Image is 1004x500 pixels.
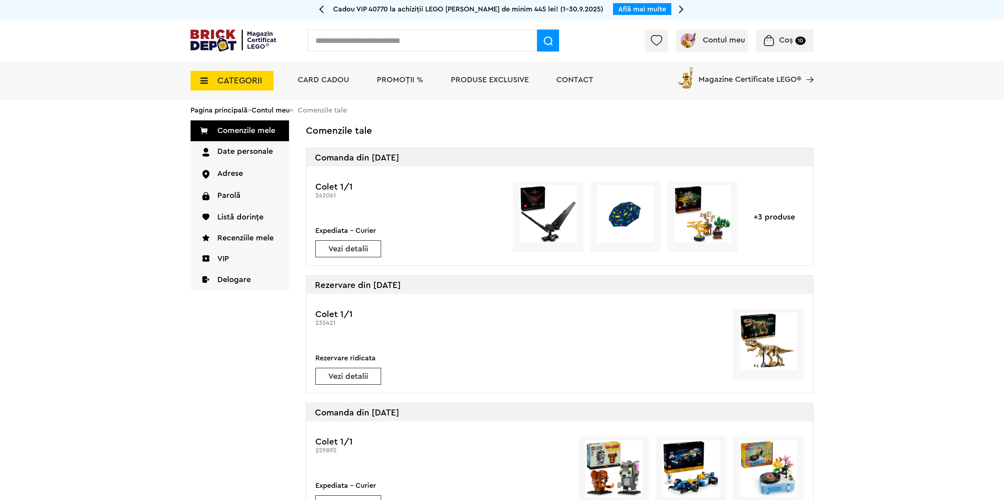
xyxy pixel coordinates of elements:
a: VIP [191,249,289,269]
div: Expediata - Curier [315,480,381,491]
h2: Comenzile tale [306,126,813,136]
a: Contul meu [252,107,290,114]
div: 242061 [315,192,499,199]
a: Produse exclusive [451,76,529,84]
div: > > Comenzile tale [191,100,813,120]
h3: Colet 1/1 [315,437,499,447]
a: Card Cadou [298,76,349,84]
small: 10 [795,37,806,45]
a: Listă dorințe [191,207,289,228]
div: Rezervare din [DATE] [306,276,813,294]
a: Contact [556,76,593,84]
a: Magazine Certificate LEGO® [801,65,813,73]
a: Date personale [191,141,289,163]
div: Expediata - Curier [315,225,381,236]
a: Delogare [191,269,289,290]
div: 229895 [315,447,499,454]
a: Află mai multe [618,6,666,13]
span: Contul meu [703,36,745,44]
a: Vezi detalii [316,373,381,380]
a: Vezi detalii [316,245,381,253]
span: Magazine Certificate LEGO® [698,65,801,83]
div: +3 produse [745,182,804,252]
a: Comenzile mele [191,120,289,141]
span: Coș [779,36,793,44]
div: Rezervare ridicata [315,352,381,363]
div: Comanda din [DATE] [306,403,813,421]
h3: Colet 1/1 [315,182,499,192]
span: Cadou VIP 40770 la achiziții LEGO [PERSON_NAME] de minim 445 lei! (1-30.9.2025) [333,6,603,13]
a: Recenziile mele [191,228,289,249]
div: Comanda din [DATE] [306,148,813,166]
a: PROMOȚII % [377,76,423,84]
span: CATEGORII [217,76,262,85]
a: Parolă [191,185,289,207]
a: Adrese [191,163,289,185]
div: 235421 [315,319,499,327]
h3: Colet 1/1 [315,309,499,319]
a: Contul meu [679,36,745,44]
a: Pagina principală [191,107,248,114]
